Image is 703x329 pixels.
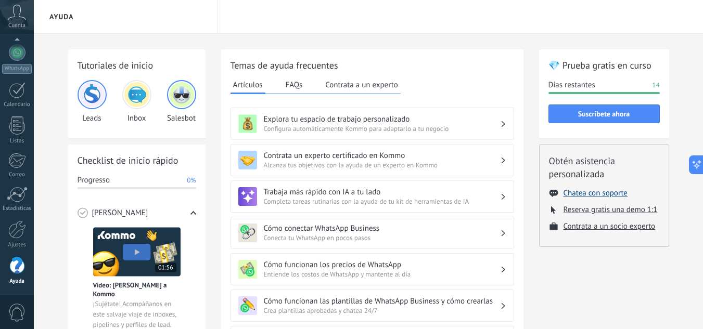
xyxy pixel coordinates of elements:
div: Listas [2,138,32,144]
h3: Cómo funcionan los precios de WhatsApp [264,260,500,270]
button: Chatea con soporte [564,188,628,198]
button: Artículos [231,77,265,94]
span: Cuenta [8,22,25,29]
button: Suscríbete ahora [548,104,660,123]
span: Conecta tu WhatsApp en pocos pasos [264,233,500,242]
h3: Cómo funcionan las plantillas de WhatsApp Business y cómo crearlas [264,296,500,306]
div: Correo [2,172,32,178]
h3: Trabaja más rápido con IA a tu lado [264,187,500,197]
h2: Tutoriales de inicio [78,59,196,72]
span: Vídeo: [PERSON_NAME] a Kommo [93,281,181,298]
div: Inbox [122,80,151,123]
div: WhatsApp [2,64,32,74]
h2: Obtén asistencia personalizada [549,154,659,180]
span: Configura automáticamente Kommo para adaptarlo a tu negocio [264,124,500,133]
button: Contrata a un experto [323,77,400,93]
h3: Cómo conectar WhatsApp Business [264,223,500,233]
div: Calendario [2,101,32,108]
span: Crea plantillas aprobadas y chatea 24/7 [264,306,500,315]
span: Entiende los costos de WhatsApp y mantente al día [264,270,500,279]
button: FAQs [283,77,305,93]
span: [PERSON_NAME] [92,208,148,218]
h2: 💎 Prueba gratis en curso [548,59,660,72]
span: 0% [187,175,196,186]
span: Alcanza tus objetivos con la ayuda de un experto en Kommo [264,161,500,169]
button: Reserva gratis una demo 1:1 [564,205,658,215]
h2: Checklist de inicio rápido [78,154,196,167]
img: Meet video [93,227,181,277]
span: Días restantes [548,80,595,90]
div: Estadísticas [2,205,32,212]
span: Progresso [78,175,110,186]
div: Salesbot [167,80,196,123]
span: 14 [652,80,659,90]
span: Suscríbete ahora [578,110,630,117]
div: Ajustes [2,242,32,248]
span: Completa tareas rutinarias con la ayuda de tu kit de herramientas de IA [264,197,500,206]
h2: Temas de ayuda frecuentes [231,59,514,72]
h3: Explora tu espacio de trabajo personalizado [264,114,500,124]
h3: Contrata un experto certificado en Kommo [264,151,500,161]
div: Ayuda [2,278,32,285]
button: Contrata a un socio experto [564,221,656,231]
div: Leads [78,80,107,123]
